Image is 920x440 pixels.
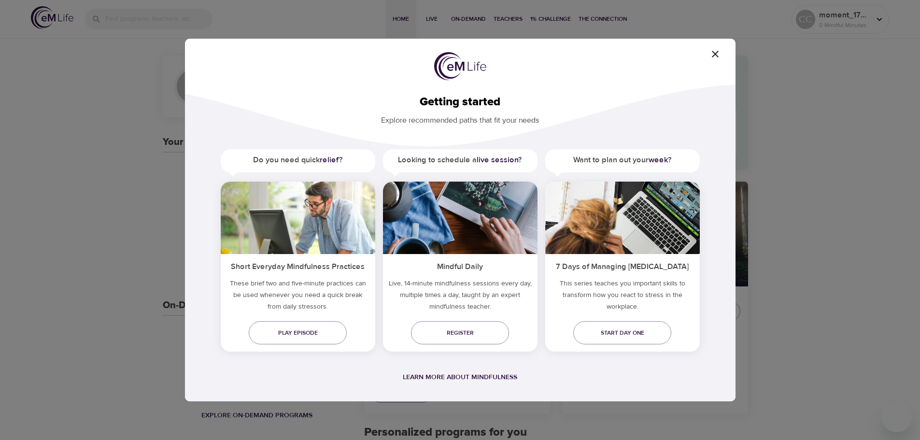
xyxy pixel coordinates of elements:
[256,328,339,338] span: Play episode
[320,155,339,165] a: relief
[419,328,501,338] span: Register
[545,278,700,316] p: This series teaches you important skills to transform how you react to stress in the workplace.
[200,109,720,126] p: Explore recommended paths that fit your needs
[403,373,517,382] a: Learn more about mindfulness
[545,149,700,171] h5: Want to plan out your ?
[221,182,375,254] img: ims
[383,149,538,171] h5: Looking to schedule a ?
[573,321,671,344] a: Start day one
[221,278,375,316] h5: These brief two and five-minute practices can be used whenever you need a quick break from daily ...
[249,321,347,344] a: Play episode
[200,95,720,109] h2: Getting started
[545,254,700,278] h5: 7 Days of Managing [MEDICAL_DATA]
[221,149,375,171] h5: Do you need quick ?
[434,52,486,80] img: logo
[545,182,700,254] img: ims
[383,254,538,278] h5: Mindful Daily
[649,155,668,165] a: week
[221,254,375,278] h5: Short Everyday Mindfulness Practices
[477,155,518,165] a: live session
[581,328,664,338] span: Start day one
[383,182,538,254] img: ims
[411,321,509,344] a: Register
[383,278,538,316] p: Live, 14-minute mindfulness sessions every day, multiple times a day, taught by an expert mindful...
